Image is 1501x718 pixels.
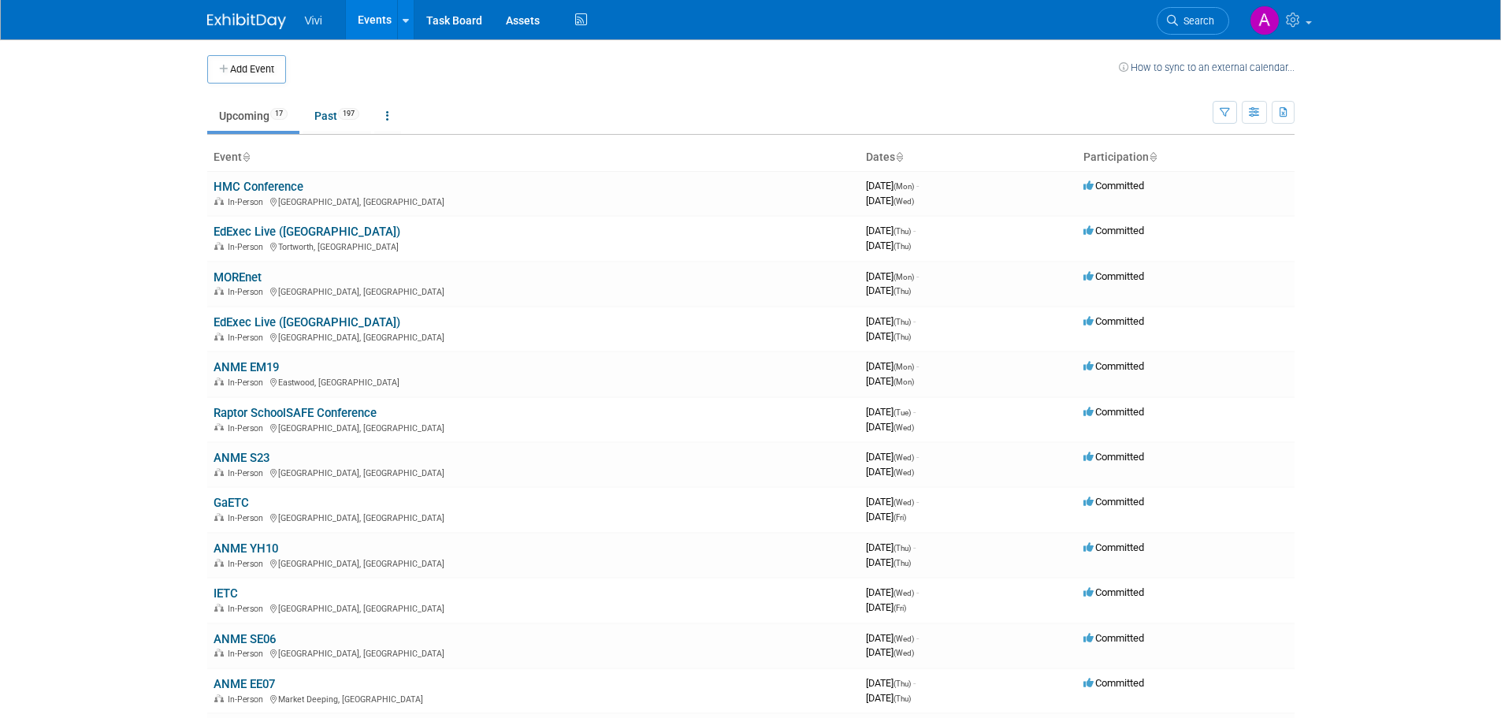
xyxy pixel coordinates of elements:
img: In-Person Event [214,287,224,295]
span: 17 [270,108,288,120]
a: ANME EE07 [214,677,275,691]
a: Past197 [303,101,371,131]
span: Committed [1083,360,1144,372]
div: [GEOGRAPHIC_DATA], [GEOGRAPHIC_DATA] [214,285,853,297]
span: Committed [1083,586,1144,598]
span: 197 [338,108,359,120]
span: In-Person [228,604,268,614]
a: How to sync to an external calendar... [1119,61,1295,73]
span: (Mon) [894,273,914,281]
span: Committed [1083,677,1144,689]
span: (Thu) [894,242,911,251]
span: [DATE] [866,270,919,282]
img: In-Person Event [214,197,224,205]
span: (Wed) [894,423,914,432]
img: In-Person Event [214,559,224,567]
span: In-Person [228,694,268,705]
span: In-Person [228,333,268,343]
span: [DATE] [866,315,916,327]
span: In-Person [228,197,268,207]
img: In-Person Event [214,604,224,612]
span: - [916,180,919,192]
span: (Mon) [894,378,914,386]
img: In-Person Event [214,378,224,385]
span: (Thu) [894,694,911,703]
span: In-Person [228,378,268,388]
span: - [916,586,919,598]
th: Participation [1077,144,1295,171]
span: (Thu) [894,333,911,341]
span: Vivi [305,14,322,27]
span: - [913,677,916,689]
img: In-Person Event [214,694,224,702]
span: In-Person [228,287,268,297]
span: [DATE] [866,541,916,553]
span: [DATE] [866,406,916,418]
a: ANME YH10 [214,541,278,556]
span: Committed [1083,496,1144,508]
a: EdExec Live ([GEOGRAPHIC_DATA]) [214,315,400,329]
span: Committed [1083,451,1144,463]
div: [GEOGRAPHIC_DATA], [GEOGRAPHIC_DATA] [214,556,853,569]
span: [DATE] [866,692,911,704]
a: ANME SE06 [214,632,276,646]
span: (Mon) [894,182,914,191]
span: (Mon) [894,363,914,371]
a: EdExec Live ([GEOGRAPHIC_DATA]) [214,225,400,239]
span: (Wed) [894,649,914,657]
span: In-Person [228,559,268,569]
span: (Wed) [894,589,914,597]
img: In-Person Event [214,423,224,431]
a: HMC Conference [214,180,303,194]
span: (Fri) [894,513,906,522]
span: [DATE] [866,225,916,236]
span: - [916,632,919,644]
a: IETC [214,586,238,601]
span: [DATE] [866,601,906,613]
span: (Wed) [894,634,914,643]
span: - [913,406,916,418]
span: (Thu) [894,318,911,326]
div: [GEOGRAPHIC_DATA], [GEOGRAPHIC_DATA] [214,195,853,207]
span: [DATE] [866,496,919,508]
div: [GEOGRAPHIC_DATA], [GEOGRAPHIC_DATA] [214,330,853,343]
span: (Thu) [894,544,911,552]
span: Committed [1083,406,1144,418]
span: In-Person [228,513,268,523]
span: (Thu) [894,287,911,296]
span: (Thu) [894,679,911,688]
div: [GEOGRAPHIC_DATA], [GEOGRAPHIC_DATA] [214,466,853,478]
span: Committed [1083,270,1144,282]
button: Add Event [207,55,286,84]
span: (Fri) [894,604,906,612]
span: (Thu) [894,559,911,567]
span: [DATE] [866,360,919,372]
span: [DATE] [866,511,906,523]
span: (Thu) [894,227,911,236]
div: [GEOGRAPHIC_DATA], [GEOGRAPHIC_DATA] [214,421,853,433]
span: - [913,541,916,553]
div: Market Deeping, [GEOGRAPHIC_DATA] [214,692,853,705]
span: [DATE] [866,556,911,568]
span: Committed [1083,632,1144,644]
div: [GEOGRAPHIC_DATA], [GEOGRAPHIC_DATA] [214,646,853,659]
img: In-Person Event [214,333,224,340]
span: (Wed) [894,197,914,206]
span: In-Person [228,423,268,433]
div: [GEOGRAPHIC_DATA], [GEOGRAPHIC_DATA] [214,511,853,523]
span: [DATE] [866,646,914,658]
span: [DATE] [866,466,914,478]
a: Sort by Start Date [895,151,903,163]
span: [DATE] [866,421,914,433]
span: [DATE] [866,330,911,342]
span: In-Person [228,649,268,659]
span: [DATE] [866,451,919,463]
a: ANME S23 [214,451,269,465]
span: Committed [1083,315,1144,327]
span: - [916,451,919,463]
span: In-Person [228,468,268,478]
span: - [916,270,919,282]
span: (Wed) [894,498,914,507]
span: Committed [1083,541,1144,553]
img: In-Person Event [214,649,224,657]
